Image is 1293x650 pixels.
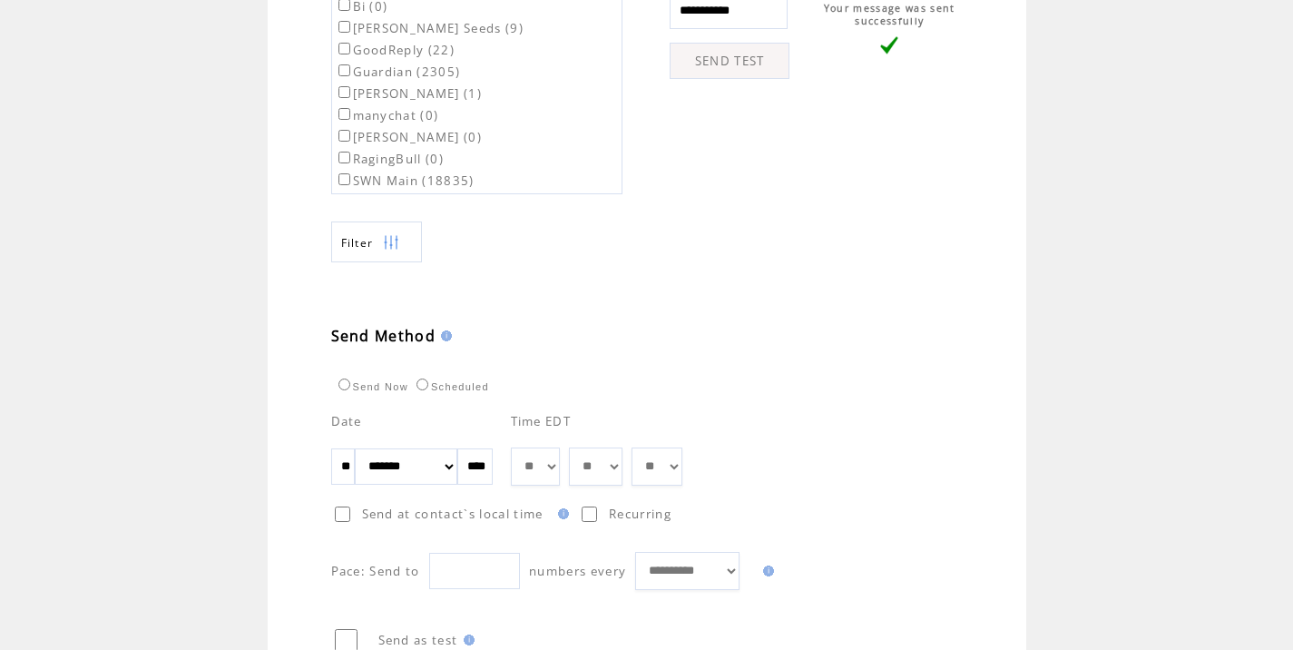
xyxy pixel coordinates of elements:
[609,506,671,522] span: Recurring
[758,566,774,576] img: help.gif
[511,413,572,429] span: Time EDT
[416,379,428,390] input: Scheduled
[338,130,350,142] input: [PERSON_NAME] (0)
[338,152,350,163] input: RagingBull (0)
[338,43,350,54] input: GoodReply (22)
[436,330,452,341] img: help.gif
[880,36,898,54] img: vLarge.png
[331,326,436,346] span: Send Method
[378,632,458,648] span: Send as test
[341,235,374,251] span: Show filters
[331,222,422,262] a: Filter
[383,222,399,263] img: filters.png
[335,64,461,80] label: Guardian (2305)
[362,506,544,522] span: Send at contact`s local time
[338,64,350,76] input: Guardian (2305)
[338,173,350,185] input: SWN Main (18835)
[458,635,475,645] img: help.gif
[335,42,455,58] label: GoodReply (22)
[553,508,569,519] img: help.gif
[529,563,626,579] span: numbers every
[335,85,483,102] label: [PERSON_NAME] (1)
[331,563,420,579] span: Pace: Send to
[335,151,445,167] label: RagingBull (0)
[338,21,350,33] input: [PERSON_NAME] Seeds (9)
[335,20,524,36] label: [PERSON_NAME] Seeds (9)
[335,107,439,123] label: manychat (0)
[335,172,475,189] label: SWN Main (18835)
[670,43,789,79] a: SEND TEST
[335,129,483,145] label: [PERSON_NAME] (0)
[334,381,408,392] label: Send Now
[331,413,362,429] span: Date
[338,108,350,120] input: manychat (0)
[338,379,350,390] input: Send Now
[412,381,489,392] label: Scheduled
[824,2,955,27] span: Your message was sent successfully
[338,86,350,98] input: [PERSON_NAME] (1)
